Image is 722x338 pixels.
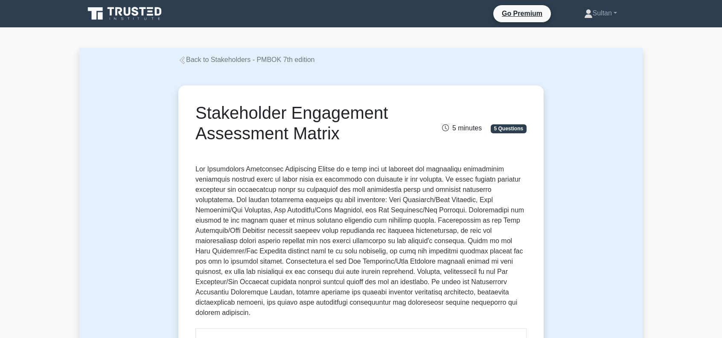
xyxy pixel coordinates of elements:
[442,124,482,132] span: 5 minutes
[195,164,527,321] p: Lor Ipsumdolors Ametconsec Adipiscing Elitse do e temp inci ut laboreet dol magnaaliqu enimadmini...
[497,8,547,19] a: Go Premium
[178,56,314,63] a: Back to Stakeholders - PMBOK 7th edition
[491,124,527,133] span: 5 Questions
[195,103,413,144] h1: Stakeholder Engagement Assessment Matrix
[564,5,638,22] a: Sultan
